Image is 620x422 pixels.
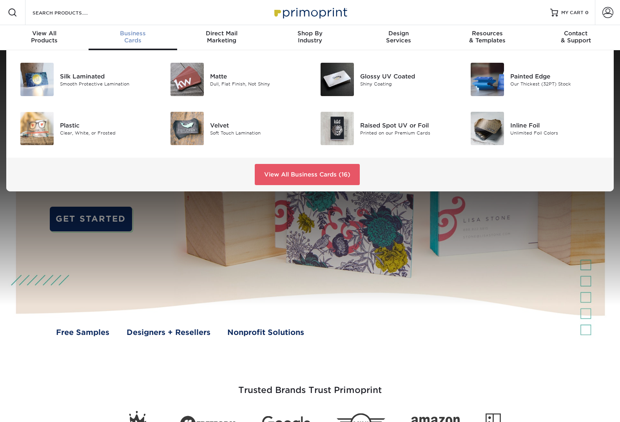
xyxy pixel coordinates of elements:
div: Velvet [210,121,304,129]
div: Printed on our Premium Cards [360,129,454,136]
span: Shop By [266,30,354,37]
span: Design [354,30,443,37]
div: & Templates [443,30,531,44]
a: Free Samples [56,327,109,338]
span: Contact [531,30,620,37]
div: Clear, White, or Frosted [60,129,154,136]
div: Marketing [177,30,266,44]
div: Soft Touch Lamination [210,129,304,136]
img: Glossy UV Coated Business Cards [321,63,354,96]
div: Plastic [60,121,154,129]
div: Smooth Protective Lamination [60,80,154,87]
a: Resources& Templates [443,25,531,50]
h3: Trusted Brands Trust Primoprint [81,366,539,405]
img: Silk Laminated Business Cards [20,63,54,96]
img: Primoprint [271,4,349,21]
input: SEARCH PRODUCTS..... [32,8,108,17]
a: BusinessCards [89,25,177,50]
span: 0 [585,10,589,15]
div: Glossy UV Coated [360,72,454,80]
div: Painted Edge [510,72,604,80]
img: Velvet Business Cards [170,112,204,145]
div: Shiny Coating [360,80,454,87]
a: View All Business Cards (16) [255,164,360,185]
span: MY CART [561,9,584,16]
div: Services [354,30,443,44]
span: Resources [443,30,531,37]
img: Raised Spot UV or Foil Business Cards [321,112,354,145]
a: Raised Spot UV or Foil Business Cards Raised Spot UV or Foil Printed on our Premium Cards [316,109,454,148]
a: Shop ByIndustry [266,25,354,50]
div: Matte [210,72,304,80]
a: Inline Foil Business Cards Inline Foil Unlimited Foil Colors [466,109,604,148]
img: Painted Edge Business Cards [471,63,504,96]
span: Direct Mail [177,30,266,37]
a: Silk Laminated Business Cards Silk Laminated Smooth Protective Lamination [16,60,154,99]
div: Industry [266,30,354,44]
a: Velvet Business Cards Velvet Soft Touch Lamination [166,109,304,148]
span: Business [89,30,177,37]
a: DesignServices [354,25,443,50]
div: Raised Spot UV or Foil [360,121,454,129]
div: Silk Laminated [60,72,154,80]
a: Contact& Support [531,25,620,50]
div: Unlimited Foil Colors [510,129,604,136]
div: Cards [89,30,177,44]
a: Nonprofit Solutions [227,327,304,338]
a: Designers + Resellers [127,327,210,338]
img: Matte Business Cards [170,63,204,96]
div: Our Thickest (32PT) Stock [510,80,604,87]
a: Glossy UV Coated Business Cards Glossy UV Coated Shiny Coating [316,60,454,99]
img: Plastic Business Cards [20,112,54,145]
a: Matte Business Cards Matte Dull, Flat Finish, Not Shiny [166,60,304,99]
a: Plastic Business Cards Plastic Clear, White, or Frosted [16,109,154,148]
a: Direct MailMarketing [177,25,266,50]
img: Inline Foil Business Cards [471,112,504,145]
div: & Support [531,30,620,44]
div: Dull, Flat Finish, Not Shiny [210,80,304,87]
a: Painted Edge Business Cards Painted Edge Our Thickest (32PT) Stock [466,60,604,99]
div: Inline Foil [510,121,604,129]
